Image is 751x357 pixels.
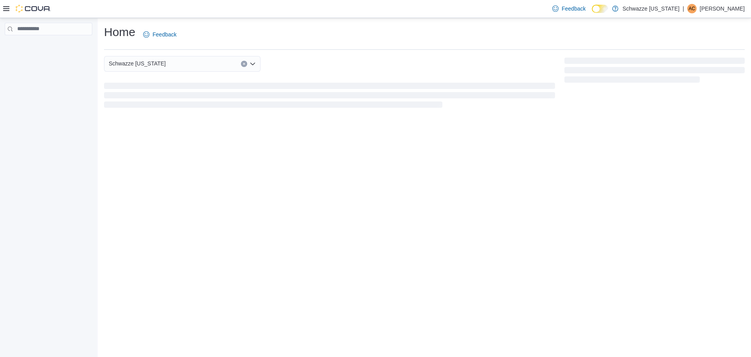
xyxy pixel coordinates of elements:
[687,4,697,13] div: Alexander Crowley
[140,27,180,42] a: Feedback
[683,4,684,13] p: |
[562,5,586,13] span: Feedback
[109,59,166,68] span: Schwazze [US_STATE]
[689,4,695,13] span: AC
[549,1,589,16] a: Feedback
[241,61,247,67] button: Clear input
[564,59,745,84] span: Loading
[104,84,555,109] span: Loading
[700,4,745,13] p: [PERSON_NAME]
[16,5,51,13] img: Cova
[153,31,176,38] span: Feedback
[5,37,92,56] nav: Complex example
[250,61,256,67] button: Open list of options
[592,5,608,13] input: Dark Mode
[622,4,679,13] p: Schwazze [US_STATE]
[104,24,135,40] h1: Home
